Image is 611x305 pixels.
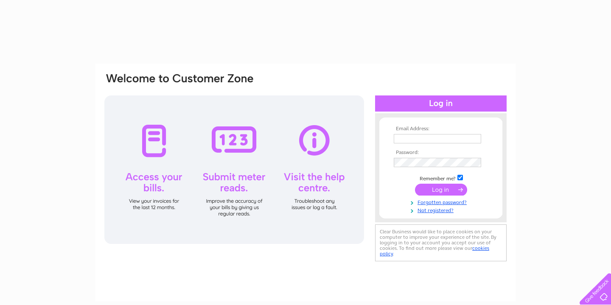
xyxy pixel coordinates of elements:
[392,150,490,156] th: Password:
[394,198,490,206] a: Forgotten password?
[415,184,467,196] input: Submit
[392,173,490,182] td: Remember me?
[392,126,490,132] th: Email Address:
[380,245,489,257] a: cookies policy
[375,224,507,261] div: Clear Business would like to place cookies on your computer to improve your experience of the sit...
[394,206,490,214] a: Not registered?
